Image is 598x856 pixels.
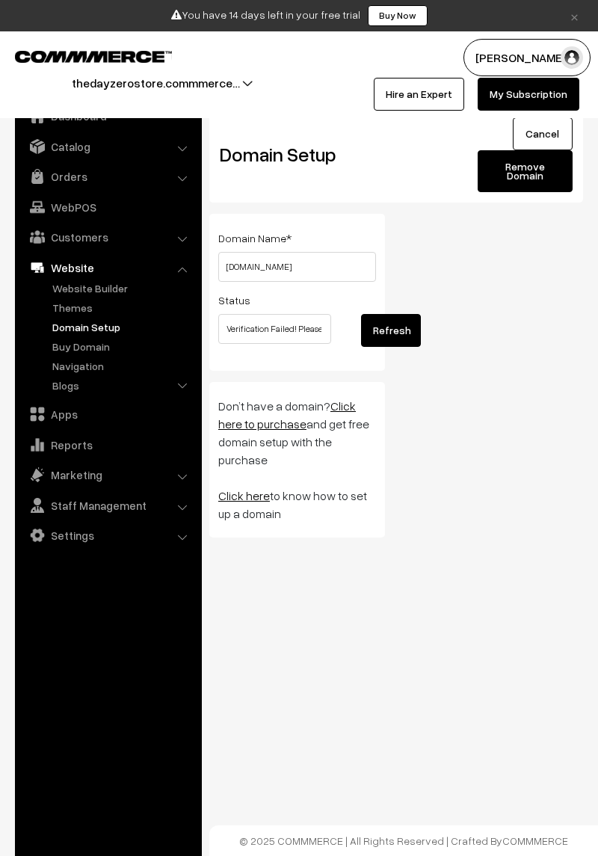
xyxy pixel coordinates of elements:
[218,292,250,308] label: Status
[478,78,579,111] a: My Subscription
[19,133,197,160] a: Catalog
[19,492,197,519] a: Staff Management
[463,39,591,76] button: [PERSON_NAME]
[19,401,197,428] a: Apps
[478,150,573,192] button: Remove Domain
[502,834,568,847] a: COMMMERCE
[19,461,197,488] a: Marketing
[368,5,428,26] a: Buy Now
[49,300,197,315] a: Themes
[374,78,464,111] a: Hire an Expert
[19,431,197,458] a: Reports
[49,280,197,296] a: Website Builder
[561,46,583,69] img: user
[19,64,292,102] button: thedayzerostore.commmerce…
[15,46,146,64] a: COMMMERCE
[564,7,585,25] a: ×
[49,378,197,393] a: Blogs
[5,5,593,26] div: You have 14 days left in your free trial
[218,487,376,523] p: to know how to set up a domain
[19,194,197,221] a: WebPOS
[15,51,172,62] img: COMMMERCE
[19,254,197,281] a: Website
[19,163,197,190] a: Orders
[218,230,292,246] label: Domain Name
[218,252,376,282] input: eg. example.com
[49,319,197,335] a: Domain Setup
[513,117,573,150] a: Cancel
[49,339,197,354] a: Buy Domain
[19,224,197,250] a: Customers
[49,358,197,374] a: Navigation
[209,825,598,856] footer: © 2025 COMMMERCE | All Rights Reserved | Crafted By
[220,143,448,166] h2: Domain Setup
[361,314,421,347] button: Refresh
[218,488,270,503] a: Click here
[218,397,376,469] p: Don’t have a domain? and get free domain setup with the purchase
[19,522,197,549] a: Settings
